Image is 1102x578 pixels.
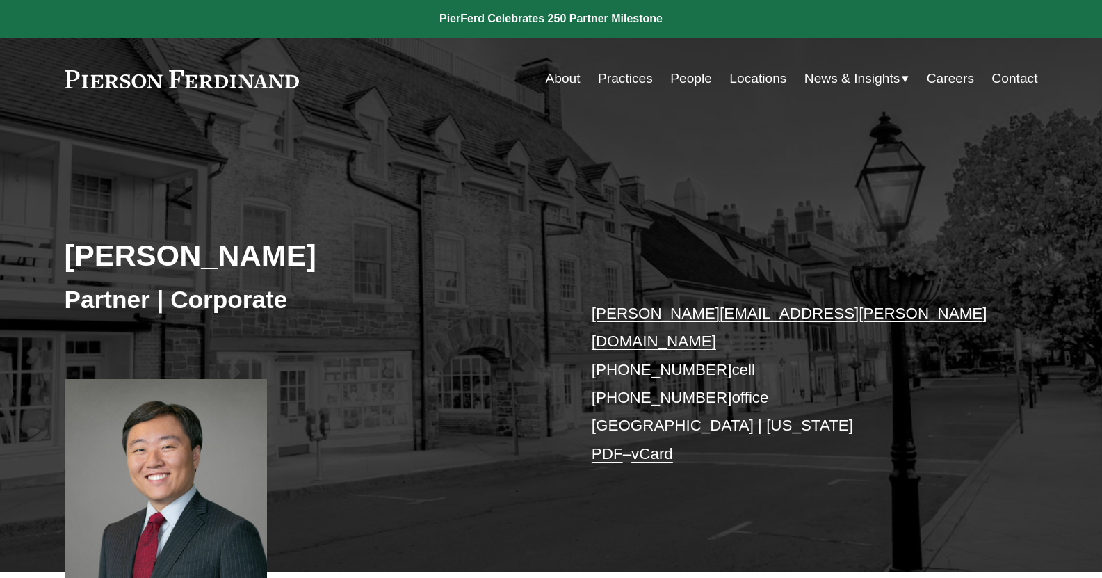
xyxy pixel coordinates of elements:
[592,361,732,378] a: [PHONE_NUMBER]
[65,237,551,273] h2: [PERSON_NAME]
[927,65,974,92] a: Careers
[65,284,551,315] h3: Partner | Corporate
[545,65,580,92] a: About
[729,65,786,92] a: Locations
[598,65,653,92] a: Practices
[991,65,1037,92] a: Contact
[804,65,909,92] a: folder dropdown
[592,305,987,350] a: [PERSON_NAME][EMAIL_ADDRESS][PERSON_NAME][DOMAIN_NAME]
[592,445,623,463] a: PDF
[670,65,712,92] a: People
[804,67,900,91] span: News & Insights
[592,300,997,468] p: cell office [GEOGRAPHIC_DATA] | [US_STATE] –
[631,445,673,463] a: vCard
[592,389,732,406] a: [PHONE_NUMBER]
